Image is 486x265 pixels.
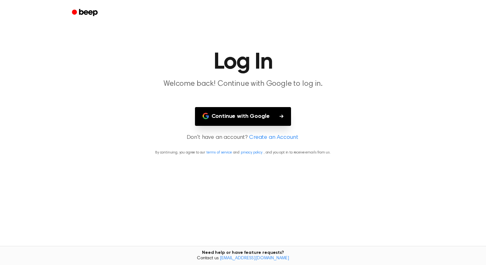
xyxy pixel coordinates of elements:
[195,107,291,126] button: Continue with Google
[80,51,406,74] h1: Log In
[8,150,478,155] p: By continuing, you agree to our and , and you opt in to receive emails from us.
[220,256,289,261] a: [EMAIL_ADDRESS][DOMAIN_NAME]
[4,256,482,262] span: Contact us
[121,79,365,89] p: Welcome back! Continue with Google to log in.
[67,7,103,19] a: Beep
[206,151,232,154] a: terms of service
[8,133,478,142] p: Don't have an account?
[249,133,298,142] a: Create an Account
[241,151,262,154] a: privacy policy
